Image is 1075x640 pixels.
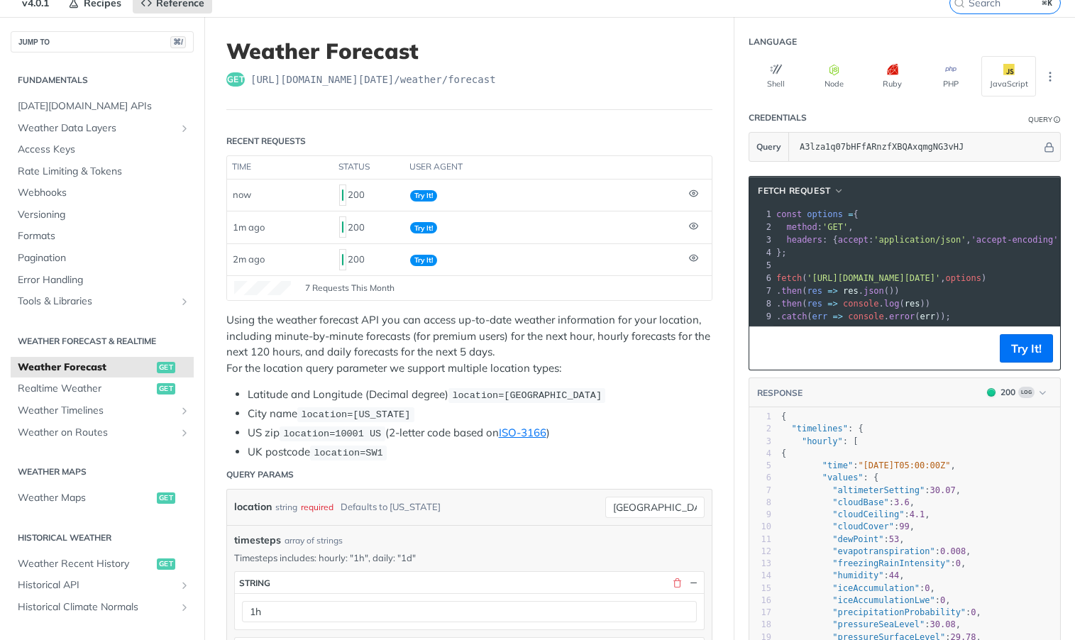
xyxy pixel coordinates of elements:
span: 7 Requests This Month [305,282,395,294]
span: fetch [776,273,802,283]
span: res [843,286,859,296]
span: "iceAccumulationLwe" [832,595,935,605]
span: : , [781,460,956,470]
span: headers [786,235,822,245]
svg: More ellipsis [1044,70,1057,83]
div: Recent Requests [226,135,306,148]
a: Versioning [11,204,194,226]
span: Weather Recent History [18,557,153,571]
span: 'accept-encoding' [971,235,1059,245]
div: 7 [749,285,773,297]
span: "cloudCover" [832,522,894,531]
span: ( , ) [776,273,986,283]
span: Historical API [18,578,175,592]
div: 11 [749,534,771,546]
span: : , [781,583,935,593]
button: Hide [687,576,700,589]
span: . ( . ()) [776,286,900,296]
canvas: Line Graph [234,281,291,295]
span: 53 [889,534,899,544]
span: 'application/json' [873,235,966,245]
span: 2m ago [233,253,265,265]
span: https://api.tomorrow.io/v4/weather/forecast [250,72,496,87]
span: : , [781,509,930,519]
div: required [301,497,333,517]
button: JUMP TO⌘/ [11,31,194,53]
div: 16 [749,595,771,607]
a: Weather Recent Historyget [11,553,194,575]
div: string [275,497,297,517]
span: location=SW1 [314,448,382,458]
div: 5 [749,259,773,272]
button: Ruby [865,56,920,96]
a: Pagination [11,248,194,269]
span: "timelines" [791,424,847,434]
span: . ( . ( )); [776,311,951,321]
span: fetch Request [758,184,831,197]
span: Try It! [410,222,437,233]
span: log [884,299,900,309]
span: then [781,299,802,309]
div: 200 [1000,386,1015,399]
span: 200 [342,221,343,233]
h2: Weather Maps [11,465,194,478]
span: Weather on Routes [18,426,175,440]
h2: Weather Forecast & realtime [11,335,194,348]
span: 200 [342,189,343,201]
button: Shell [749,56,803,96]
div: 8 [749,297,773,310]
span: location=10001 US [283,429,381,439]
span: Tools & Libraries [18,294,175,309]
a: Formats [11,226,194,247]
button: Node [807,56,861,96]
span: get [226,72,245,87]
span: res [807,299,822,309]
span: ⌘/ [170,36,186,48]
span: [DATE][DOMAIN_NAME] APIs [18,99,190,114]
li: US zip (2-letter code based on ) [248,425,712,441]
button: Show subpages for Weather Data Layers [179,123,190,134]
span: : , [781,485,961,495]
div: 10 [749,521,771,533]
span: Rate Limiting & Tokens [18,165,190,179]
div: 4 [749,246,773,259]
span: location=[US_STATE] [301,409,410,420]
span: 0 [971,607,976,617]
span: '[URL][DOMAIN_NAME][DATE]' [807,273,940,283]
a: Rate Limiting & Tokens [11,161,194,182]
div: 12 [749,546,771,558]
a: Error Handling [11,270,194,291]
span: now [233,189,251,200]
span: 0 [956,558,961,568]
div: 9 [749,509,771,521]
span: Formats [18,229,190,243]
label: location [234,497,272,517]
span: 4.1 [910,509,925,519]
button: Try It! [1000,334,1053,363]
a: Realtime Weatherget [11,378,194,399]
button: Show subpages for Historical Climate Normals [179,602,190,613]
th: status [333,156,404,179]
div: Defaults to [US_STATE] [341,497,441,517]
div: Query [1028,114,1052,125]
span: const [776,209,802,219]
span: Pagination [18,251,190,265]
span: 30.08 [930,619,956,629]
span: "freezingRainIntensity" [832,558,950,568]
a: Weather Mapsget [11,487,194,509]
li: City name [248,406,712,422]
button: fetch Request [753,184,849,198]
a: ISO-3166 [499,426,546,439]
span: res [807,286,822,296]
span: Realtime Weather [18,382,153,396]
a: Weather Data LayersShow subpages for Weather Data Layers [11,118,194,139]
button: Show subpages for Tools & Libraries [179,296,190,307]
span: : { [781,424,864,434]
div: 1 [749,411,771,423]
button: Show subpages for Weather on Routes [179,427,190,438]
span: 0.008 [940,546,966,556]
span: => [833,311,843,321]
span: "humidity" [832,570,883,580]
div: 17 [749,607,771,619]
button: PHP [923,56,978,96]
